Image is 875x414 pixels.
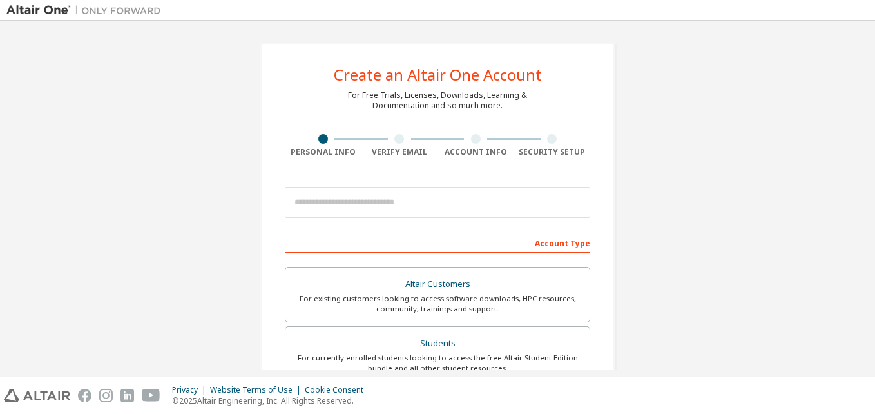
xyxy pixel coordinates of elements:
[334,67,542,83] div: Create an Altair One Account
[172,385,210,395] div: Privacy
[293,293,582,314] div: For existing customers looking to access software downloads, HPC resources, community, trainings ...
[361,147,438,157] div: Verify Email
[438,147,514,157] div: Account Info
[514,147,591,157] div: Security Setup
[293,353,582,373] div: For currently enrolled students looking to access the free Altair Student Edition bundle and all ...
[172,395,371,406] p: © 2025 Altair Engineering, Inc. All Rights Reserved.
[6,4,168,17] img: Altair One
[285,147,361,157] div: Personal Info
[4,389,70,402] img: altair_logo.svg
[293,275,582,293] div: Altair Customers
[348,90,527,111] div: For Free Trials, Licenses, Downloads, Learning & Documentation and so much more.
[99,389,113,402] img: instagram.svg
[305,385,371,395] div: Cookie Consent
[78,389,91,402] img: facebook.svg
[210,385,305,395] div: Website Terms of Use
[120,389,134,402] img: linkedin.svg
[142,389,160,402] img: youtube.svg
[285,232,590,253] div: Account Type
[293,335,582,353] div: Students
